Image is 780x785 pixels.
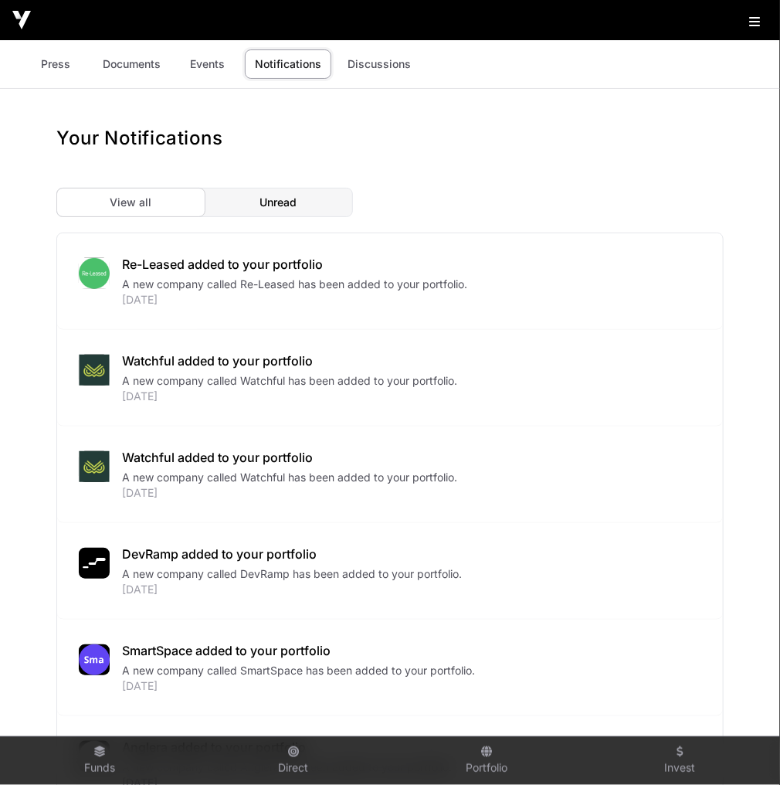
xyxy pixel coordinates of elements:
[122,582,695,597] div: [DATE]
[122,448,695,467] div: Watchful added to your portfolio
[79,644,110,675] img: smartspace398.png
[122,566,695,582] div: A new company called DevRamp has been added to your portfolio.
[57,330,723,426] a: Watchful added to your portfolioA new company called Watchful has been added to your portfolio.[D...
[79,548,110,579] img: SVGs_DevRamp.svg
[260,195,297,210] span: Unread
[122,373,695,389] div: A new company called Watchful has been added to your portfolio.
[25,49,86,79] a: Press
[57,233,723,330] a: Re-Leased added to your portfolioA new company called Re-Leased has been added to your portfolio....
[9,740,191,782] a: Funds
[203,740,385,782] a: Direct
[177,49,239,79] a: Events
[57,620,723,716] a: SmartSpace added to your portfolioA new company called SmartSpace has been added to your portfoli...
[122,470,695,485] div: A new company called Watchful has been added to your portfolio.
[57,426,723,523] a: Watchful added to your portfolioA new company called Watchful has been added to your portfolio.[D...
[122,255,695,274] div: Re-Leased added to your portfolio
[56,126,223,151] h1: Your Notifications
[122,485,695,501] div: [DATE]
[122,678,695,694] div: [DATE]
[337,49,421,79] a: Discussions
[122,663,695,678] div: A new company called SmartSpace has been added to your portfolio.
[79,451,110,482] img: watchful_ai_logo.jpeg
[122,292,695,308] div: [DATE]
[245,49,331,79] a: Notifications
[79,258,110,289] img: download.png
[122,641,695,660] div: SmartSpace added to your portfolio
[590,740,772,782] a: Invest
[396,740,578,782] a: Portfolio
[703,711,780,785] iframe: Chat Widget
[79,355,110,386] img: watchful_ai_logo.jpeg
[122,352,695,370] div: Watchful added to your portfolio
[93,49,171,79] a: Documents
[122,389,695,404] div: [DATE]
[57,523,723,620] a: DevRamp added to your portfolioA new company called DevRamp has been added to your portfolio.[DATE]
[122,277,695,292] div: A new company called Re-Leased has been added to your portfolio.
[122,545,695,563] div: DevRamp added to your portfolio
[12,11,31,29] img: Icehouse Ventures Logo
